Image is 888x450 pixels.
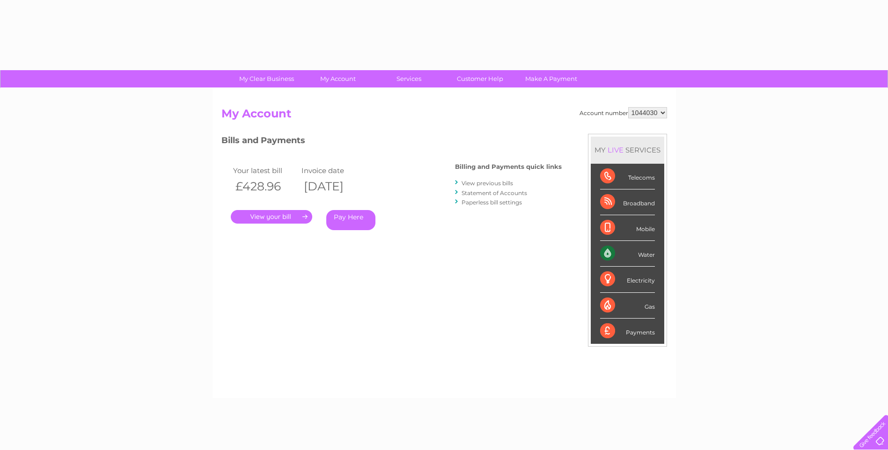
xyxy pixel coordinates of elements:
[580,107,667,118] div: Account number
[455,163,562,170] h4: Billing and Payments quick links
[462,189,527,196] a: Statement of Accounts
[600,215,655,241] div: Mobile
[228,70,305,87] a: My Clear Business
[299,164,367,177] td: Invoice date
[462,180,513,187] a: View previous bills
[370,70,448,87] a: Services
[326,210,375,230] a: Pay Here
[600,241,655,267] div: Water
[231,210,312,224] a: .
[221,134,562,150] h3: Bills and Payments
[600,189,655,215] div: Broadband
[600,319,655,344] div: Payments
[299,70,376,87] a: My Account
[231,164,299,177] td: Your latest bill
[221,107,667,125] h2: My Account
[600,293,655,319] div: Gas
[606,145,625,154] div: LIVE
[441,70,519,87] a: Customer Help
[299,177,367,196] th: [DATE]
[231,177,299,196] th: £428.96
[462,199,522,206] a: Paperless bill settings
[513,70,590,87] a: Make A Payment
[600,164,655,189] div: Telecoms
[600,267,655,292] div: Electricity
[591,137,664,163] div: MY SERVICES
